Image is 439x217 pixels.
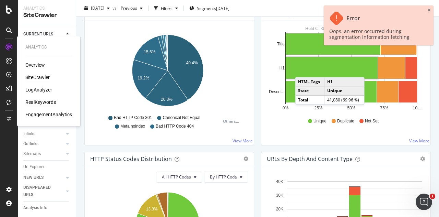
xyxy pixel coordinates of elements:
[420,156,425,161] div: gear
[162,174,191,180] span: All HTTP Codes
[346,15,360,22] div: Error
[296,96,324,105] td: Total
[144,50,155,54] text: 15.6%
[161,97,173,102] text: 20.3%
[277,42,285,46] text: Title
[120,123,145,129] span: Meta noindex
[413,106,422,110] text: 10…
[163,115,200,121] span: Canonical Not Equal
[23,184,58,198] div: DISAPPEARED URLS
[244,156,248,161] div: gear
[23,130,35,138] div: Inlinks
[276,207,283,211] text: 20K
[25,44,72,50] div: Analytics
[151,3,181,14] button: Filters
[283,106,289,110] text: 0%
[156,172,202,183] button: All HTTP Codes
[365,118,379,124] span: Not Set
[161,5,173,11] div: Filters
[280,66,285,70] text: H1
[23,204,47,211] div: Analysis Info
[337,118,354,124] span: Duplicate
[324,86,364,96] td: Unique
[187,3,232,14] button: Segments[DATE]
[324,96,364,105] td: 41,080 (69.96 %)
[25,74,50,81] a: SiteCrawler
[90,155,172,162] div: HTTP Status Codes Distribution
[216,5,229,11] div: [DATE]
[118,3,145,14] button: Previous
[267,32,422,112] svg: A chart.
[210,174,237,180] span: By HTTP Code
[23,130,64,138] a: Inlinks
[267,155,353,162] div: URLs by Depth and Content Type
[25,86,52,93] a: LogAnalyzer
[23,6,70,11] div: Analytics
[114,115,152,121] span: Bad HTTP Code 301
[23,150,64,158] a: Sitemaps
[23,140,64,148] a: Outlinks
[23,11,70,19] div: SiteCrawler
[25,111,72,118] a: EngagementAnalytics
[23,140,38,148] div: Outlinks
[25,99,56,106] a: RealKeywords
[276,193,283,198] text: 30K
[23,174,44,181] div: NEW URLS
[118,5,137,11] span: Previous
[23,31,64,38] a: CURRENT URLS
[347,106,355,110] text: 50%
[197,5,216,11] span: Segments
[430,194,435,199] span: 1
[329,28,421,40] div: Oops, an error occurred during segmentation information fetching
[314,106,322,110] text: 25%
[296,86,324,96] td: State
[428,8,431,12] div: close toast
[324,77,364,86] td: H1
[223,118,242,124] div: Others...
[23,163,71,171] a: Url Explorer
[90,32,246,112] svg: A chart.
[82,3,112,14] button: [DATE]
[23,204,71,211] a: Analysis Info
[23,174,64,181] a: NEW URLS
[112,5,118,11] span: vs
[138,76,149,80] text: 19.2%
[269,89,285,94] text: Descri…
[25,62,45,68] a: Overview
[23,150,41,158] div: Sitemaps
[23,163,45,171] div: Url Explorer
[23,31,53,38] div: CURRENT URLS
[91,5,104,11] span: 2025 Sep. 9th
[146,207,158,211] text: 13.3%
[416,194,432,210] iframe: Intercom live chat
[233,138,253,144] a: View More
[156,123,194,129] span: Bad HTTP Code 404
[409,138,429,144] a: View More
[23,184,64,198] a: DISAPPEARED URLS
[296,77,324,86] td: HTML Tags
[313,118,327,124] span: Unique
[380,106,388,110] text: 75%
[186,61,198,65] text: 40.4%
[276,179,283,184] text: 40K
[204,172,248,183] button: By HTTP Code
